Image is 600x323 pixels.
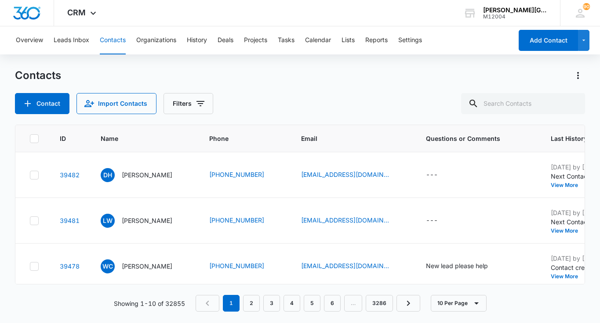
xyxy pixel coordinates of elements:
[426,134,530,143] span: Questions or Comments
[583,3,590,10] span: 90
[304,295,320,312] a: Page 5
[284,295,300,312] a: Page 4
[366,295,393,312] a: Page 3286
[209,215,264,225] a: [PHONE_NUMBER]
[114,299,185,308] p: Showing 1-10 of 32855
[551,183,584,188] button: View More
[218,26,233,54] button: Deals
[426,170,438,180] div: ---
[136,26,176,54] button: Organizations
[209,170,264,179] a: [PHONE_NUMBER]
[101,259,188,273] div: Name - Wenyi Chen - Select to Edit Field
[324,295,341,312] a: Page 6
[278,26,295,54] button: Tasks
[164,93,213,114] button: Filters
[122,216,172,225] p: [PERSON_NAME]
[101,168,115,182] span: DH
[54,26,89,54] button: Leads Inbox
[342,26,355,54] button: Lists
[301,170,389,179] a: [EMAIL_ADDRESS][DOMAIN_NAME]
[76,93,156,114] button: Import Contacts
[301,215,405,226] div: Email - kguoforever@gmail.com - Select to Edit Field
[209,261,280,272] div: Phone - (217) 607-3227 - Select to Edit Field
[551,274,584,279] button: View More
[244,26,267,54] button: Projects
[209,215,280,226] div: Phone - (650) 810-5388 - Select to Edit Field
[122,170,172,179] p: [PERSON_NAME]
[426,215,438,226] div: ---
[209,134,267,143] span: Phone
[243,295,260,312] a: Page 2
[101,168,188,182] div: Name - Daphne Harrington - Select to Edit Field
[187,26,207,54] button: History
[60,171,80,179] a: Navigate to contact details page for Daphne Harrington
[16,26,43,54] button: Overview
[519,30,578,51] button: Add Contact
[223,295,240,312] em: 1
[426,261,488,270] div: New lead please help
[551,228,584,233] button: View More
[209,170,280,180] div: Phone - (408) 750-7096 - Select to Edit Field
[101,134,175,143] span: Name
[67,8,86,17] span: CRM
[461,93,585,114] input: Search Contacts
[301,215,389,225] a: [EMAIL_ADDRESS][DOMAIN_NAME]
[196,295,420,312] nav: Pagination
[60,134,67,143] span: ID
[15,69,61,82] h1: Contacts
[365,26,388,54] button: Reports
[301,261,405,272] div: Email - chenwenyi2197@gmail.com - Select to Edit Field
[60,262,80,270] a: Navigate to contact details page for Wenyi Chen
[101,214,115,228] span: LW
[431,295,487,312] button: 10 Per Page
[426,170,454,180] div: Questions or Comments - - Select to Edit Field
[301,261,389,270] a: [EMAIL_ADDRESS][DOMAIN_NAME]
[483,7,547,14] div: account name
[305,26,331,54] button: Calendar
[209,261,264,270] a: [PHONE_NUMBER]
[101,214,188,228] div: Name - Lauren Watt - Select to Edit Field
[396,295,420,312] a: Next Page
[426,215,454,226] div: Questions or Comments - - Select to Edit Field
[426,261,504,272] div: Questions or Comments - New lead please help - Select to Edit Field
[398,26,422,54] button: Settings
[15,93,69,114] button: Add Contact
[101,259,115,273] span: WC
[571,68,585,83] button: Actions
[263,295,280,312] a: Page 3
[301,134,392,143] span: Email
[301,170,405,180] div: Email - shalinguyen@gmail.com - Select to Edit Field
[583,3,590,10] div: notifications count
[122,262,172,271] p: [PERSON_NAME]
[100,26,126,54] button: Contacts
[483,14,547,20] div: account id
[60,217,80,224] a: Navigate to contact details page for Lauren Watt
